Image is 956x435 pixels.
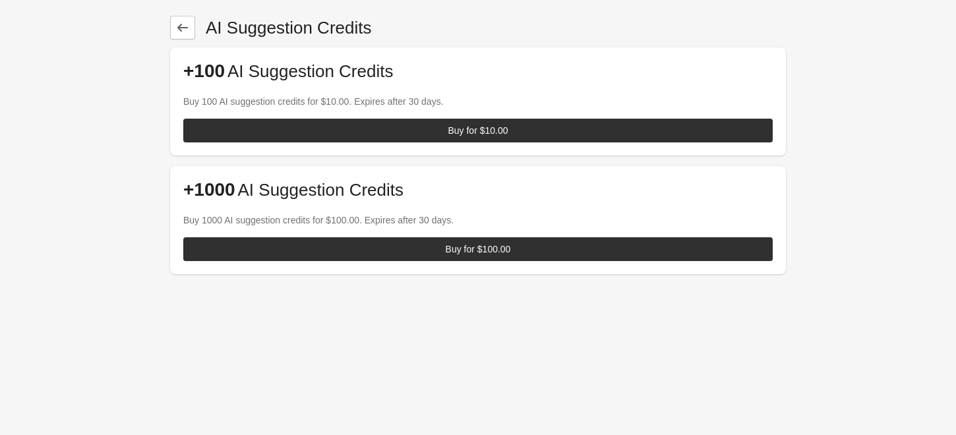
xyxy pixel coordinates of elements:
span: +100 [183,61,225,81]
div: Buy 100 AI suggestion credits for $10.00. Expires after 30 days. [183,95,773,108]
div: Buy for $100.00 [446,244,511,254]
button: Buy for $10.00 [183,119,773,142]
p: AI Suggestion Credits [206,17,371,38]
span: AI Suggestion Credits [227,61,393,81]
div: Buy for $10.00 [448,125,508,136]
span: AI Suggestion Credits [238,180,403,200]
button: Buy for $100.00 [183,237,773,261]
div: Buy 1000 AI suggestion credits for $100.00. Expires after 30 days. [183,214,773,227]
span: +1000 [183,179,235,200]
